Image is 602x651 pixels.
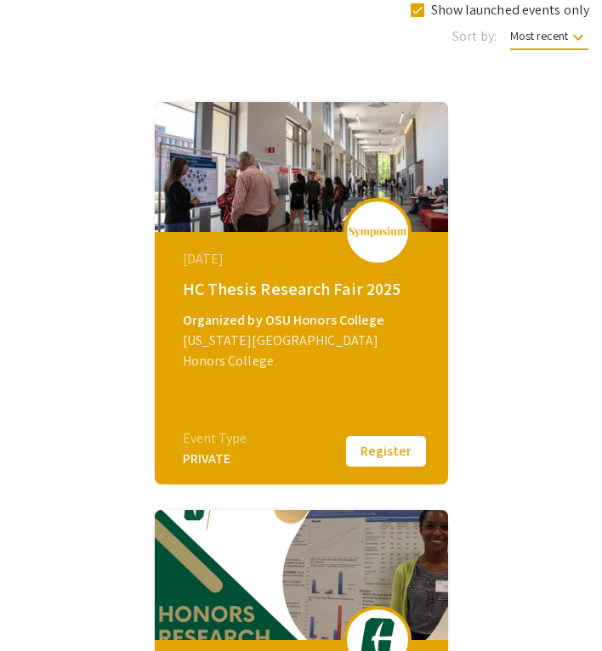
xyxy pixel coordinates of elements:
[183,276,424,302] div: HC Thesis Research Fair 2025
[452,26,497,47] span: Sort by:
[155,510,448,640] img: 2024-honors-symposium_eventCoverPhoto_2bd283__thumb.png
[183,249,424,269] div: [DATE]
[183,428,247,449] div: Event Type
[183,310,424,331] div: Organized by OSU Honors College
[183,449,247,469] div: PRIVATE
[344,433,429,469] button: Register
[183,331,424,371] div: [US_STATE][GEOGRAPHIC_DATA] Honors College
[497,20,602,51] button: Most recent
[510,28,588,50] span: Most recent
[348,226,407,238] img: logo_v2.png
[13,575,72,638] iframe: Chat
[155,102,448,232] img: hc-thesis-research-fair-2025_eventCoverPhoto_d7496f__thumb.jpg
[568,27,588,48] mat-icon: keyboard_arrow_down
